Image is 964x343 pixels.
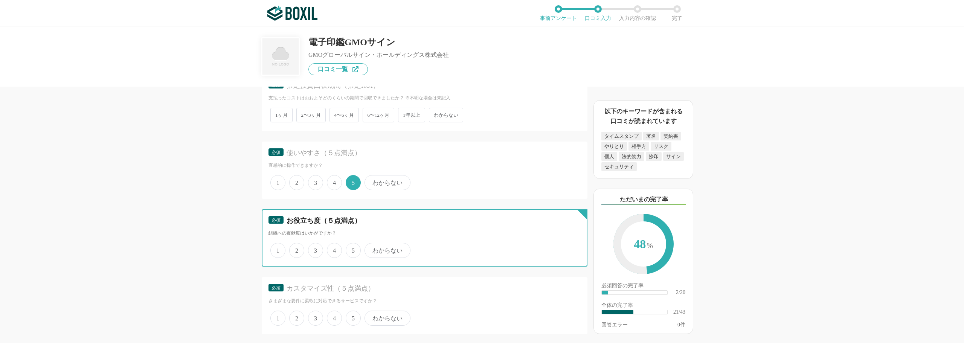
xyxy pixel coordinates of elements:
[268,162,581,169] div: 直感的に操作できますか？
[365,175,410,190] span: わからない
[619,152,644,161] div: 法的効力
[272,218,281,223] span: 必須
[602,291,608,294] div: ​
[346,175,361,190] span: 5
[365,311,410,326] span: わからない
[677,322,685,328] div: 件
[318,66,348,72] span: 口コミ一覧
[601,162,637,171] div: セキュリティ
[602,310,633,314] div: ​
[308,243,323,258] span: 3
[308,63,368,75] a: 口コミ一覧
[270,108,293,122] span: 1ヶ月
[289,175,304,190] span: 2
[657,5,697,21] li: 完了
[601,322,628,328] div: 回答エラー
[601,107,685,126] div: 以下のキーワードが含まれる口コミが読まれています
[270,243,285,258] span: 1
[601,132,642,140] div: タイムスタンプ
[673,309,685,315] div: 21/43
[647,241,653,250] span: %
[287,148,567,158] div: 使いやすさ（５点満点）
[308,175,323,190] span: 3
[268,230,581,236] div: 組織への貢献度はいかがですか？
[578,5,618,21] li: 口コミ入力
[601,142,627,151] div: やりとり
[267,6,317,21] img: ボクシルSaaS_ロゴ
[270,175,285,190] span: 1
[346,311,361,326] span: 5
[308,38,449,47] div: 電子印鑑GMOサイン
[429,108,463,122] span: わからない
[287,216,567,226] div: お役立ち度（５点満点）
[272,150,281,155] span: 必須
[365,243,410,258] span: わからない
[646,152,662,161] div: 捺印
[676,290,685,295] div: 2/20
[289,243,304,258] span: 2
[601,283,685,290] div: 必須回答の完了率
[308,52,449,58] div: GMOグローバルサイン・ホールディングス株式会社
[308,311,323,326] span: 3
[268,95,581,101] div: 支払ったコストはおおよそどのくらいの期間で回収できましたか？ ※不明な場合は未記入
[270,311,285,326] span: 1
[643,132,659,140] div: 署名
[601,195,686,205] div: ただいまの完了率
[601,303,685,309] div: 全体の完了率
[327,243,342,258] span: 4
[621,221,666,268] span: 48
[663,152,684,161] div: サイン
[618,5,657,21] li: 入力内容の確認
[289,311,304,326] span: 2
[346,243,361,258] span: 5
[398,108,425,122] span: 1年以上
[327,175,342,190] span: 4
[268,298,581,304] div: さまざまな要件に柔軟に対応できるサービスですか？
[329,108,359,122] span: 4〜6ヶ月
[677,322,680,328] span: 0
[296,108,326,122] span: 2〜3ヶ月
[327,311,342,326] span: 4
[272,285,281,291] span: 必須
[601,152,617,161] div: 個人
[651,142,671,151] div: リスク
[363,108,395,122] span: 6〜12ヶ月
[660,132,681,140] div: 契約書
[538,5,578,21] li: 事前アンケート
[287,284,567,293] div: カスタマイズ性（５点満点）
[628,142,649,151] div: 相手方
